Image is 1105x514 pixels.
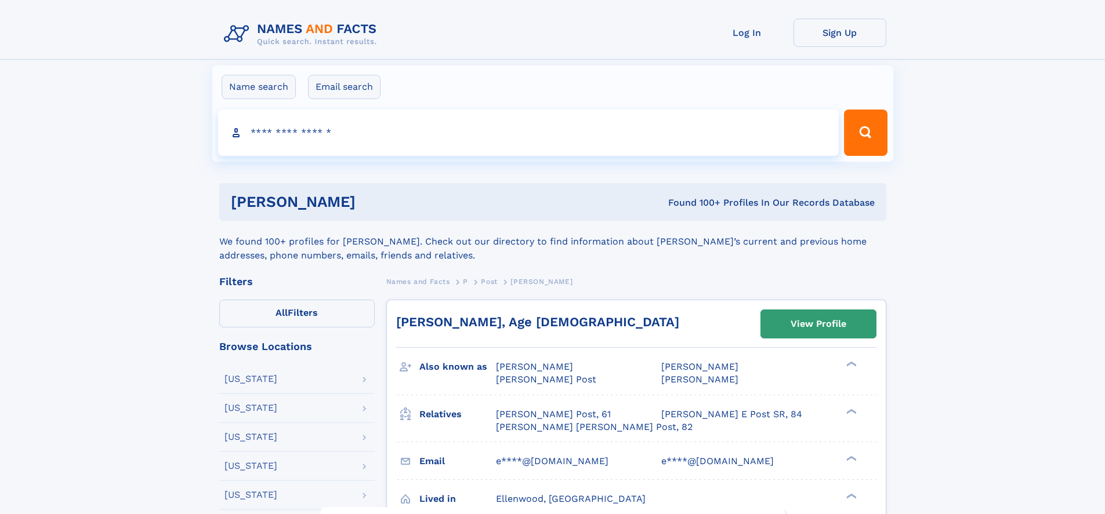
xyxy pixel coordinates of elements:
[419,357,496,377] h3: Also known as
[843,492,857,500] div: ❯
[661,374,738,385] span: [PERSON_NAME]
[419,489,496,509] h3: Lived in
[218,110,839,156] input: search input
[219,300,375,327] label: Filters
[224,403,277,413] div: [US_STATE]
[496,493,646,504] span: Ellenwood, [GEOGRAPHIC_DATA]
[463,274,468,289] a: P
[496,361,573,372] span: [PERSON_NAME]
[481,278,497,286] span: Post
[512,196,875,209] div: Found 100+ Profiles In Our Records Database
[701,19,794,47] a: Log In
[386,274,450,289] a: Names and Facts
[463,278,468,286] span: P
[219,19,386,50] img: Logo Names and Facts
[661,361,738,372] span: [PERSON_NAME]
[219,341,375,352] div: Browse Locations
[219,276,375,287] div: Filters
[761,310,876,338] a: View Profile
[224,461,277,471] div: [US_STATE]
[496,374,596,385] span: [PERSON_NAME] Post
[419,451,496,471] h3: Email
[794,19,886,47] a: Sign Up
[510,278,573,286] span: [PERSON_NAME]
[661,408,802,421] a: [PERSON_NAME] E Post SR, 84
[396,315,679,329] a: [PERSON_NAME], Age [DEMOGRAPHIC_DATA]
[231,195,512,209] h1: [PERSON_NAME]
[219,221,886,263] div: We found 100+ profiles for [PERSON_NAME]. Check out our directory to find information about [PERS...
[222,75,296,99] label: Name search
[843,454,857,462] div: ❯
[224,490,277,500] div: [US_STATE]
[224,432,277,442] div: [US_STATE]
[224,374,277,384] div: [US_STATE]
[791,311,846,337] div: View Profile
[308,75,381,99] label: Email search
[844,110,887,156] button: Search Button
[496,421,693,433] a: [PERSON_NAME] [PERSON_NAME] Post, 82
[496,408,611,421] a: [PERSON_NAME] Post, 61
[843,407,857,415] div: ❯
[276,307,288,318] span: All
[481,274,497,289] a: Post
[419,404,496,424] h3: Relatives
[843,360,857,368] div: ❯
